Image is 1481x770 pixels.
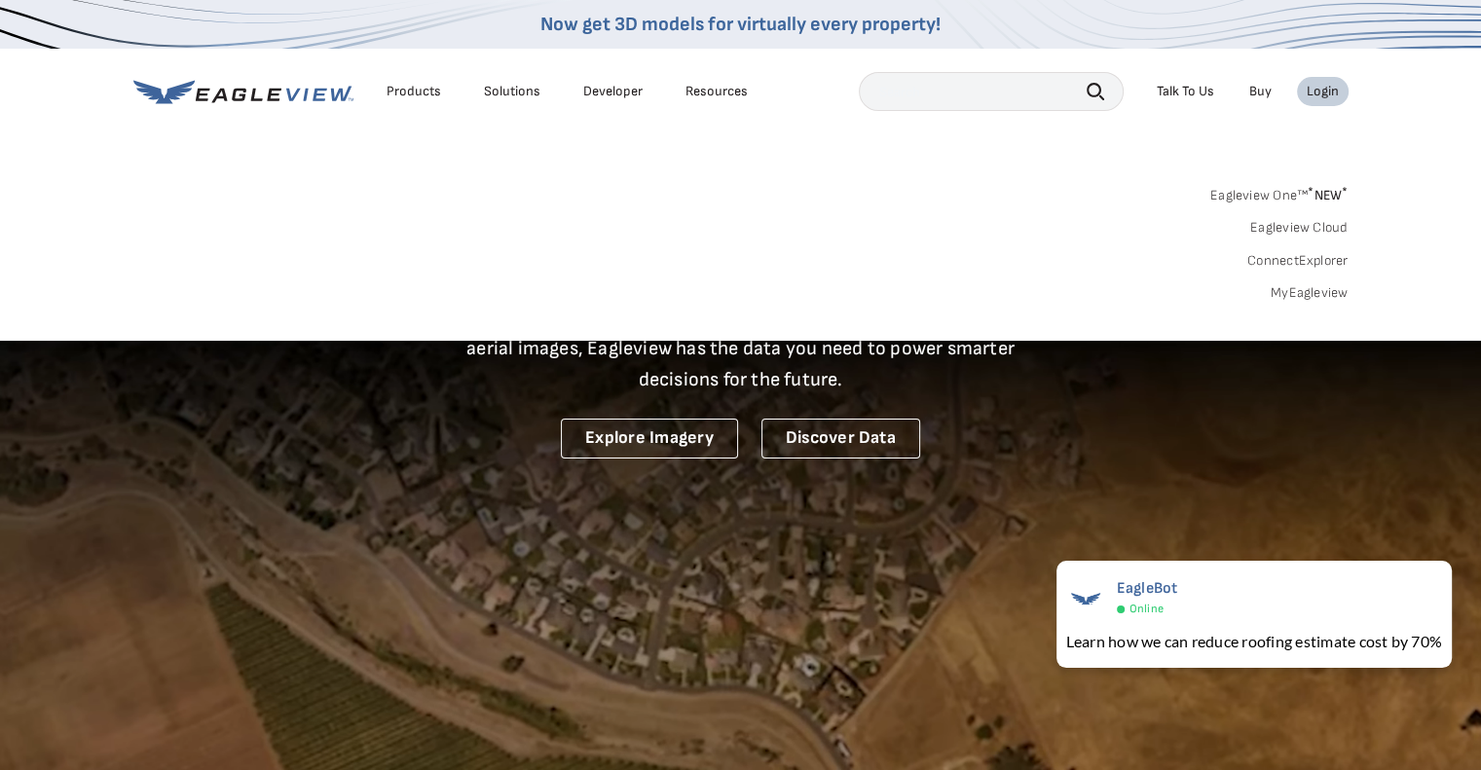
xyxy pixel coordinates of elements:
[761,419,920,458] a: Discover Data
[685,83,748,100] div: Resources
[1247,252,1349,270] a: ConnectExplorer
[1307,83,1339,100] div: Login
[1117,579,1178,598] span: EagleBot
[859,72,1124,111] input: Search
[1066,579,1105,618] img: EagleBot
[1249,83,1272,100] a: Buy
[484,83,540,100] div: Solutions
[1129,602,1164,616] span: Online
[1066,630,1442,653] div: Learn how we can reduce roofing estimate cost by 70%
[443,302,1039,395] p: A new era starts here. Built on more than 3.5 billion high-resolution aerial images, Eagleview ha...
[561,419,738,458] a: Explore Imagery
[540,13,941,36] a: Now get 3D models for virtually every property!
[1308,187,1348,203] span: NEW
[583,83,643,100] a: Developer
[1210,181,1349,203] a: Eagleview One™*NEW*
[1250,219,1349,237] a: Eagleview Cloud
[1271,284,1349,302] a: MyEagleview
[1157,83,1214,100] div: Talk To Us
[387,83,441,100] div: Products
